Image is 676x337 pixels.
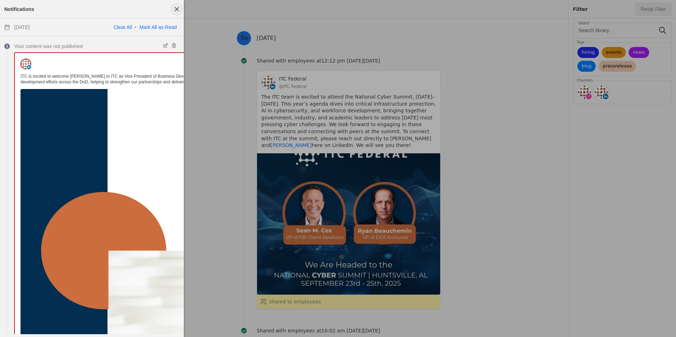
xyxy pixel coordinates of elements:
div: [DATE] [14,24,30,31]
div: Notifications [4,6,34,13]
span: • [132,24,139,30]
a: Mark All as Read [139,24,177,30]
a: Clear All [113,24,132,30]
div: Your content was not published [14,43,83,50]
